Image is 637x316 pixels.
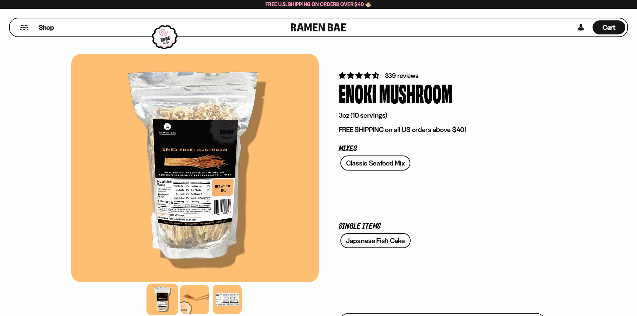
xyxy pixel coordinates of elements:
[379,80,452,105] div: Mushroom
[339,71,381,80] span: 4.53 stars
[266,1,371,7] span: Free U.S. Shipping on Orders over $40 🍜
[39,20,54,34] a: Shop
[593,18,625,36] div: Cart
[603,23,616,31] span: Cart
[339,146,546,152] p: Mixes
[339,125,546,134] p: FREE SHIPPING on all US orders above $40!
[340,233,411,248] a: Japanese Fish Cake
[20,25,29,30] button: Mobile Menu Trigger
[340,155,410,171] a: Classic Seafood Mix
[339,111,546,120] p: 3oz (10 servings)
[339,80,377,105] div: Enoki
[39,23,54,32] span: Shop
[385,72,418,80] span: 339 reviews
[339,223,546,230] p: Single Items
